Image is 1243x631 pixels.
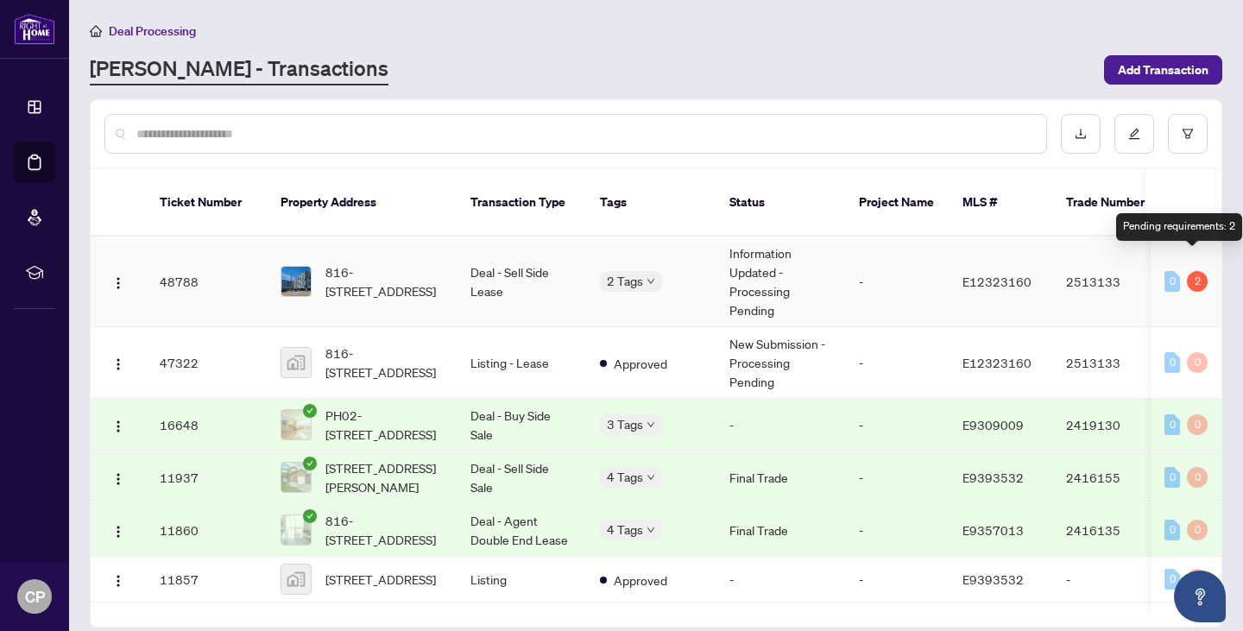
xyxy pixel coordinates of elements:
td: New Submission - Processing Pending [716,327,845,399]
img: Logo [111,525,125,539]
img: Logo [111,276,125,290]
td: 2513133 [1052,327,1173,399]
img: thumbnail-img [281,515,311,545]
div: 2 [1187,271,1208,292]
img: logo [14,13,55,45]
td: Listing - Lease [457,327,586,399]
a: [PERSON_NAME] - Transactions [90,54,388,85]
td: - [845,327,949,399]
img: thumbnail-img [281,463,311,492]
td: 48788 [146,237,267,327]
span: download [1075,128,1087,140]
th: Trade Number [1052,169,1173,237]
span: check-circle [303,509,317,523]
img: thumbnail-img [281,267,311,296]
td: 11937 [146,451,267,504]
td: 2416155 [1052,451,1173,504]
button: Logo [104,411,132,439]
span: E9357013 [962,522,1024,538]
div: 0 [1187,467,1208,488]
img: Logo [111,574,125,588]
span: Approved [614,354,667,373]
th: MLS # [949,169,1052,237]
span: check-circle [303,404,317,418]
td: 2513133 [1052,237,1173,327]
span: [STREET_ADDRESS] [325,570,436,589]
img: Logo [111,420,125,433]
button: download [1061,114,1101,154]
img: Logo [111,357,125,371]
span: down [647,473,655,482]
button: Logo [104,565,132,593]
td: 2419130 [1052,399,1173,451]
div: 0 [1187,352,1208,373]
span: 4 Tags [607,520,643,540]
th: Project Name [845,169,949,237]
th: Tags [586,169,716,237]
div: 0 [1164,467,1180,488]
span: 816-[STREET_ADDRESS] [325,262,443,300]
td: Deal - Buy Side Sale [457,399,586,451]
td: Final Trade [716,451,845,504]
button: Logo [104,268,132,295]
th: Status [716,169,845,237]
td: Listing [457,557,586,603]
th: Transaction Type [457,169,586,237]
img: thumbnail-img [281,348,311,377]
span: E12323160 [962,274,1032,289]
span: home [90,25,102,37]
th: Property Address [267,169,457,237]
td: 47322 [146,327,267,399]
button: Add Transaction [1104,55,1222,85]
div: 0 [1164,414,1180,435]
span: 2 Tags [607,271,643,291]
button: edit [1114,114,1154,154]
div: 0 [1187,520,1208,540]
td: - [845,557,949,603]
img: Logo [111,472,125,486]
div: 0 [1164,271,1180,292]
button: Logo [104,349,132,376]
span: 816-[STREET_ADDRESS] [325,511,443,549]
span: Approved [614,571,667,590]
span: Deal Processing [109,23,196,39]
span: CP [25,584,45,609]
span: filter [1182,128,1194,140]
th: Ticket Number [146,169,267,237]
td: - [845,399,949,451]
span: E12323160 [962,355,1032,370]
img: thumbnail-img [281,565,311,594]
button: filter [1168,114,1208,154]
img: thumbnail-img [281,410,311,439]
td: 11860 [146,504,267,557]
button: Logo [104,464,132,491]
td: 16648 [146,399,267,451]
span: E9393532 [962,571,1024,587]
td: 11857 [146,557,267,603]
td: Deal - Sell Side Sale [457,451,586,504]
span: 3 Tags [607,414,643,434]
td: - [1052,557,1173,603]
td: - [845,451,949,504]
span: 4 Tags [607,467,643,487]
span: down [647,277,655,286]
button: Logo [104,516,132,544]
div: 0 [1164,569,1180,590]
td: - [845,504,949,557]
span: PH02-[STREET_ADDRESS] [325,406,443,444]
td: Deal - Agent Double End Lease [457,504,586,557]
span: E9309009 [962,417,1024,432]
div: Pending requirements: 2 [1116,213,1242,241]
span: E9393532 [962,470,1024,485]
span: check-circle [303,457,317,470]
div: 0 [1164,352,1180,373]
td: - [845,237,949,327]
span: Add Transaction [1118,56,1208,84]
button: Open asap [1174,571,1226,622]
td: - [716,399,845,451]
span: edit [1128,128,1140,140]
td: - [716,557,845,603]
div: 0 [1164,520,1180,540]
td: Information Updated - Processing Pending [716,237,845,327]
div: 0 [1187,414,1208,435]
